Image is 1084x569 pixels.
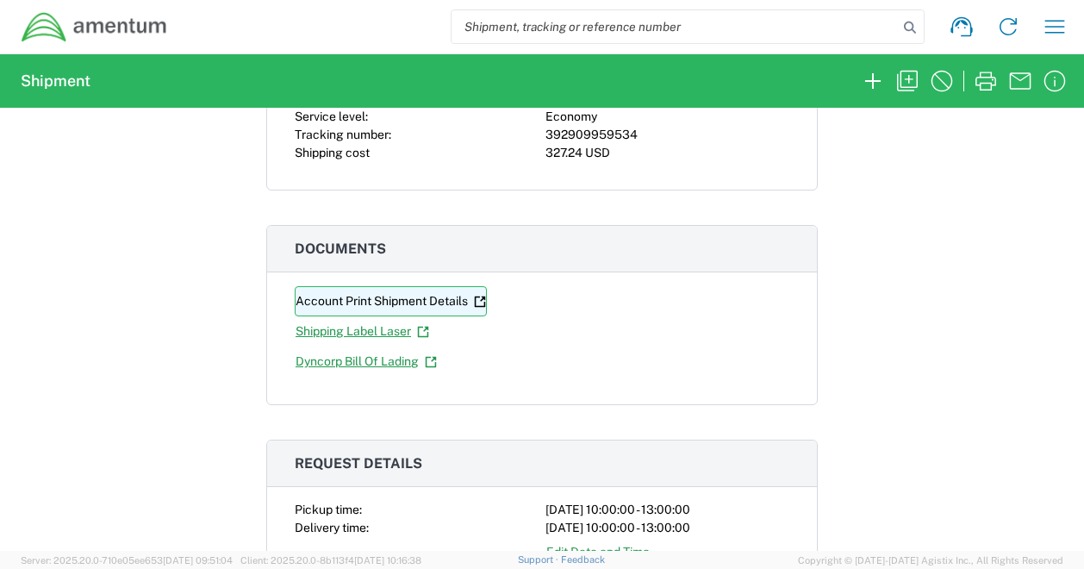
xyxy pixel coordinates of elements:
[545,144,789,162] div: 327.24 USD
[295,316,430,347] a: Shipping Label Laser
[354,555,421,566] span: [DATE] 10:16:38
[545,537,651,567] a: Edit Date and Time
[545,108,789,126] div: Economy
[798,553,1063,568] span: Copyright © [DATE]-[DATE] Agistix Inc., All Rights Reserved
[545,519,789,537] div: [DATE] 10:00:00 - 13:00:00
[545,126,789,144] div: 392909959534
[545,501,789,519] div: [DATE] 10:00:00 - 13:00:00
[21,555,233,566] span: Server: 2025.20.0-710e05ee653
[295,521,369,535] span: Delivery time:
[240,555,421,566] span: Client: 2025.20.0-8b113f4
[163,555,233,566] span: [DATE] 09:51:04
[21,71,90,91] h2: Shipment
[21,11,168,43] img: dyncorp
[518,554,561,565] a: Support
[295,455,422,472] span: Request details
[295,146,370,159] span: Shipping cost
[295,286,487,316] a: Account Print Shipment Details
[295,128,391,141] span: Tracking number:
[452,10,898,43] input: Shipment, tracking or reference number
[295,503,362,516] span: Pickup time:
[561,554,605,565] a: Feedback
[295,241,386,257] span: Documents
[295,109,368,123] span: Service level:
[295,347,438,377] a: Dyncorp Bill Of Lading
